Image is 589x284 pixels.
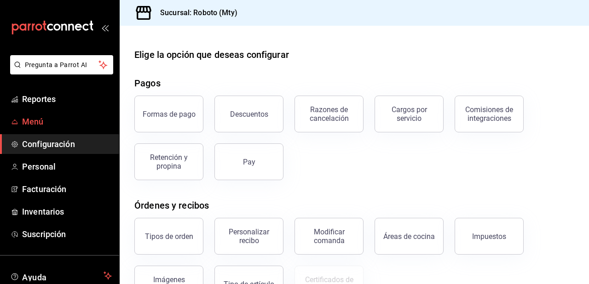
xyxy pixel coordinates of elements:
div: Cargos por servicio [381,105,438,123]
span: Personal [22,160,112,173]
div: Impuestos [472,232,506,241]
div: Órdenes y recibos [134,199,209,212]
span: Menú [22,115,112,128]
span: Suscripción [22,228,112,240]
div: Áreas de cocina [383,232,435,241]
span: Pregunta a Parrot AI [25,60,99,70]
button: Razones de cancelación [294,96,364,132]
button: Pay [214,143,283,180]
button: Personalizar recibo [214,218,283,255]
div: Comisiones de integraciones [461,105,518,123]
span: Facturación [22,183,112,195]
button: Retención y propina [134,143,203,180]
div: Modificar comanda [300,227,358,245]
button: Descuentos [214,96,283,132]
div: Pay [243,158,255,166]
div: Formas de pago [143,110,196,119]
div: Tipos de orden [145,232,193,241]
a: Pregunta a Parrot AI [6,67,113,76]
div: Razones de cancelación [300,105,358,123]
button: Comisiones de integraciones [455,96,524,132]
button: Pregunta a Parrot AI [10,55,113,74]
button: open_drawer_menu [101,24,109,31]
div: Retención y propina [140,153,197,170]
button: Formas de pago [134,96,203,132]
span: Ayuda [22,270,100,281]
button: Tipos de orden [134,218,203,255]
div: Personalizar recibo [220,227,277,245]
span: Inventarios [22,205,112,218]
button: Cargos por servicio [375,96,444,132]
h3: Sucursal: Roboto (Mty) [153,7,237,18]
button: Impuestos [455,218,524,255]
button: Áreas de cocina [375,218,444,255]
span: Reportes [22,93,112,105]
span: Configuración [22,138,112,150]
div: Pagos [134,76,161,90]
button: Modificar comanda [294,218,364,255]
div: Elige la opción que deseas configurar [134,48,289,62]
div: Descuentos [230,110,268,119]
